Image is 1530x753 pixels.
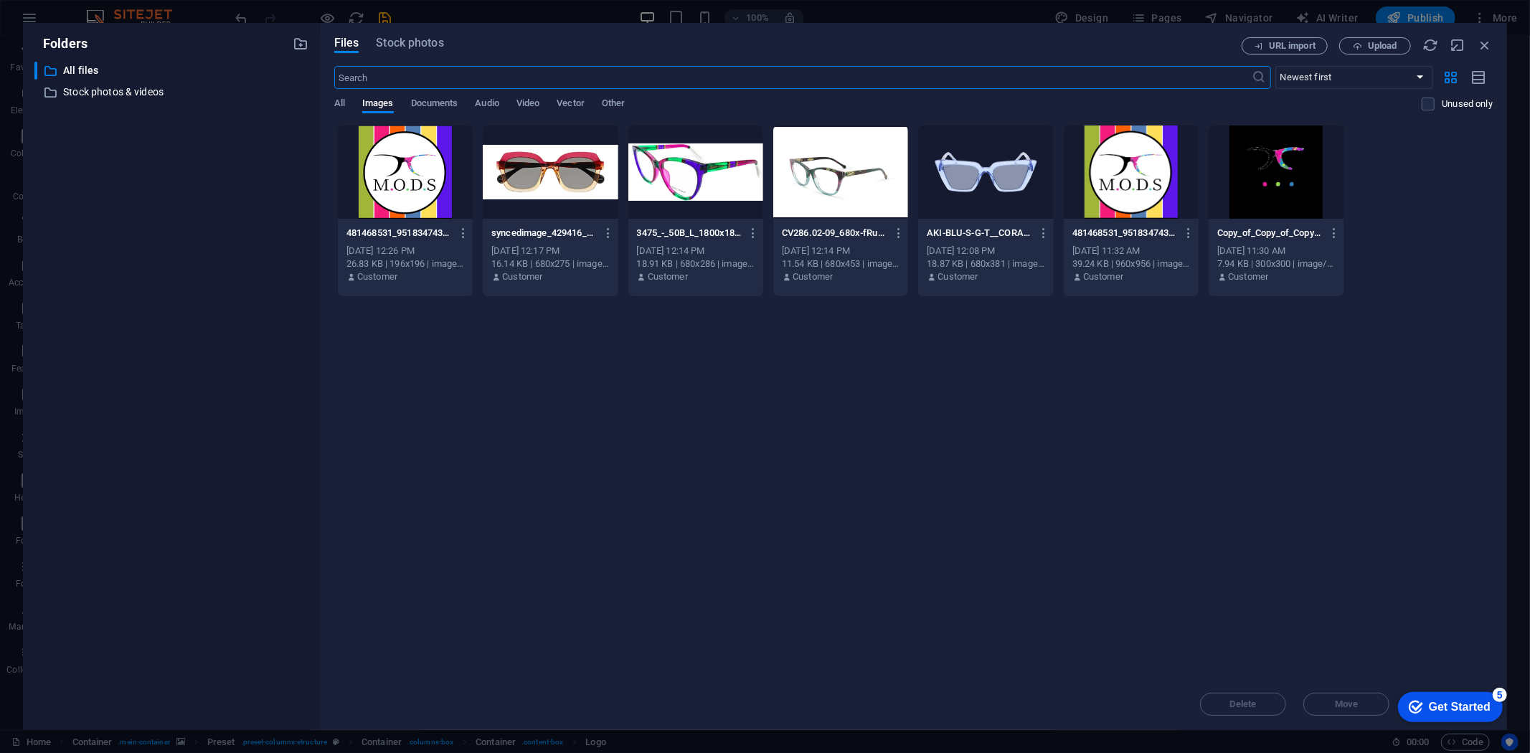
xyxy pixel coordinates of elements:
span: Video [516,95,539,115]
i: Reload [1422,37,1438,53]
p: Folders [34,34,88,53]
p: 481468531_951834743780528_1732526637100147968_n-YRa1i2Qp7nyUfv5ocbbMhw.jpg [1072,227,1177,240]
span: Upload [1368,42,1397,50]
span: Documents [411,95,458,115]
div: 11.54 KB | 680x453 | image/webp [782,257,899,270]
div: 18.87 KB | 680x381 | image/webp [927,257,1044,270]
div: [DATE] 11:30 AM [1217,245,1335,257]
div: 5 [106,3,121,17]
span: Audio [475,95,499,115]
i: Minimize [1450,37,1465,53]
div: 26.83 KB | 196x196 | image/png [346,257,464,270]
div: Stock photos & videos [34,83,308,101]
i: Close [1477,37,1493,53]
p: Customer [938,270,978,283]
p: syncedimage_429416_680x-WhY0UEvG5iLBdiWBJFQLkg.webp [491,227,596,240]
p: 3475_-_50B_L_1800x1800_jpg_680x-dBoCE6wGSzOqUPDrL6wPUA.webp [637,227,742,240]
p: Customer [502,270,542,283]
span: Images [362,95,394,115]
button: URL import [1242,37,1328,55]
p: All files [63,62,282,79]
div: [DATE] 12:14 PM [782,245,899,257]
p: AKI-BLU-S-G-T__CORALEYEWEAR_AKIATRANBLUESUN-S-TRANBLUE-54-19-145__2500x1400-Front_2b392117-11fc-4... [927,227,1031,240]
button: Upload [1339,37,1411,55]
div: [DATE] 11:32 AM [1072,245,1190,257]
div: [DATE] 12:14 PM [637,245,755,257]
div: Get Started [42,16,104,29]
span: All [334,95,345,115]
p: 481468531_951834743780528_1732526637100147968_n-YRa1i2Qp7nyUfv5ocbbMhw-G0ZGmtMeRFQDdEYQJWYF0Q.png [346,227,451,240]
div: [DATE] 12:08 PM [927,245,1044,257]
p: Displays only files that are not in use on the website. Files added during this session can still... [1442,98,1493,110]
p: Customer [1083,270,1123,283]
p: Stock photos & videos [63,84,282,100]
p: Customer [357,270,397,283]
p: Customer [1228,270,1268,283]
div: Get Started 5 items remaining, 0% complete [11,7,116,37]
p: CV286.02-09_680x-fRu3EkBVh7A9tJMnmknvfA.webp [782,227,887,240]
span: URL import [1269,42,1316,50]
input: Search [334,66,1252,89]
span: Files [334,34,359,52]
div: 7.94 KB | 300x300 | image/avif [1217,257,1335,270]
span: Other [602,95,625,115]
div: 16.14 KB | 680x275 | image/webp [491,257,609,270]
div: [DATE] 12:26 PM [346,245,464,257]
p: Customer [648,270,688,283]
div: 18.91 KB | 680x286 | image/webp [637,257,755,270]
div: 39.24 KB | 960x956 | image/jpeg [1072,257,1190,270]
span: Vector [557,95,585,115]
p: Customer [793,270,833,283]
i: Create new folder [293,36,308,52]
div: [DATE] 12:17 PM [491,245,609,257]
p: Copy_of_Copy_of_Copy_of_MODS_-_Getting_Started_1_59be8ea9-0f95-4eae-8ce5-40d3551f2a61_150x2x-YSEz... [1217,227,1322,240]
div: ​ [34,62,37,80]
span: Stock photos [376,34,443,52]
